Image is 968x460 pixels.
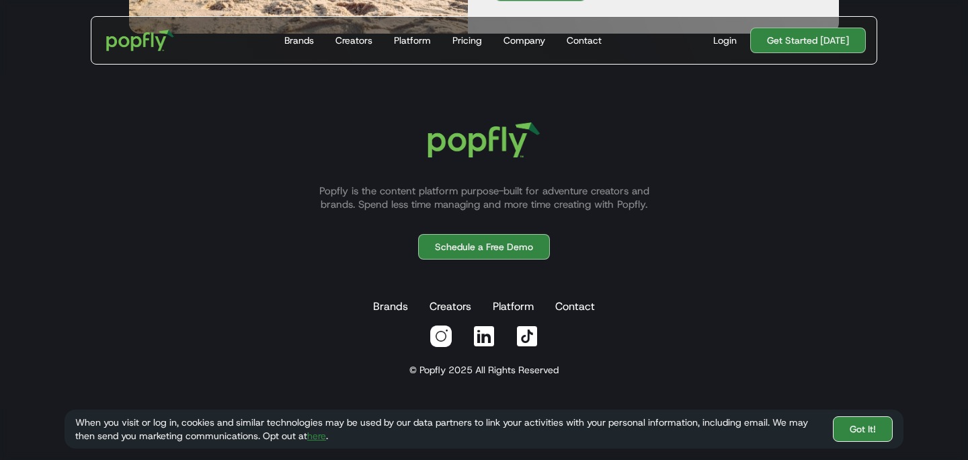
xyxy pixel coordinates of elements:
[418,234,550,260] a: Schedule a Free Demo
[370,293,411,320] a: Brands
[503,34,545,47] div: Company
[307,430,326,442] a: here
[833,416,893,442] a: Got It!
[561,17,607,64] a: Contact
[553,293,598,320] a: Contact
[750,28,866,53] a: Get Started [DATE]
[447,17,487,64] a: Pricing
[394,34,431,47] div: Platform
[75,416,822,443] div: When you visit or log in, cookies and similar technologies may be used by our data partners to li...
[427,293,474,320] a: Creators
[567,34,602,47] div: Contact
[335,34,372,47] div: Creators
[302,184,665,211] p: Popfly is the content platform purpose-built for adventure creators and brands. Spend less time m...
[708,34,742,47] a: Login
[284,34,314,47] div: Brands
[97,20,184,61] a: home
[330,17,378,64] a: Creators
[409,363,559,377] div: © Popfly 2025 All Rights Reserved
[490,293,536,320] a: Platform
[389,17,436,64] a: Platform
[452,34,482,47] div: Pricing
[498,17,551,64] a: Company
[279,17,319,64] a: Brands
[713,34,737,47] div: Login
